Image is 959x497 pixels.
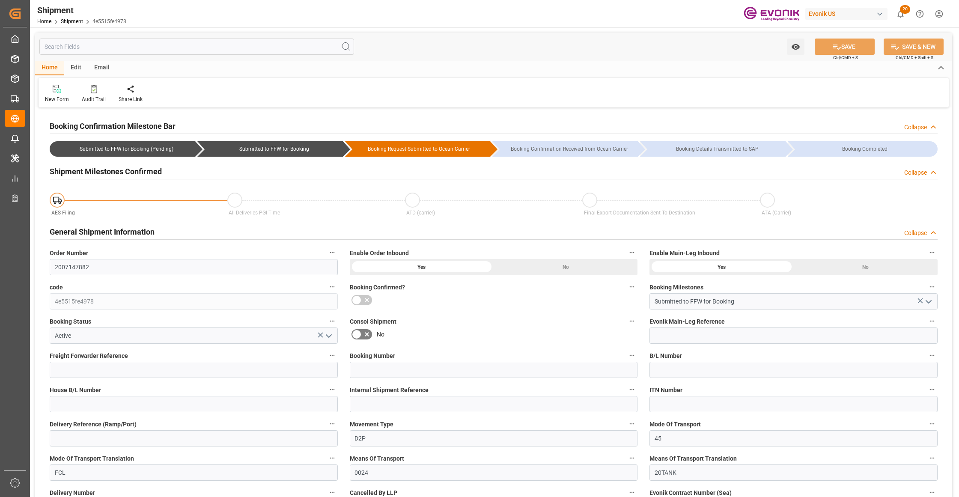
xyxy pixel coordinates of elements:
[626,315,637,327] button: Consol Shipment
[37,18,51,24] a: Home
[50,317,91,326] span: Booking Status
[896,54,933,61] span: Ctrl/CMD + Shift + S
[50,420,137,429] span: Delivery Reference (Ramp/Port)
[904,123,927,132] div: Collapse
[891,4,910,24] button: show 20 new notifications
[649,249,720,258] span: Enable Main-Leg Inbound
[58,141,195,157] div: Submitted to FFW for Booking (Pending)
[649,420,701,429] span: Mode Of Transport
[377,330,384,339] span: No
[796,141,933,157] div: Booking Completed
[744,6,799,21] img: Evonik-brand-mark-Deep-Purple-RGB.jpeg_1700498283.jpeg
[649,259,793,275] div: Yes
[926,350,938,361] button: B/L Number
[350,259,494,275] div: Yes
[492,141,638,157] div: Booking Confirmation Received from Ocean Carrier
[501,141,638,157] div: Booking Confirmation Received from Ocean Carrier
[584,210,695,216] span: Final Export Documentation Sent To Destination
[50,454,134,463] span: Mode Of Transport Translation
[640,141,786,157] div: Booking Details Transmitted to SAP
[327,350,338,361] button: Freight Forwarder Reference
[833,54,858,61] span: Ctrl/CMD + S
[50,249,88,258] span: Order Number
[50,166,162,177] h2: Shipment Milestones Confirmed
[788,141,938,157] div: Booking Completed
[805,6,891,22] button: Evonik US
[900,5,910,14] span: 20
[649,351,682,360] span: B/L Number
[50,141,195,157] div: Submitted to FFW for Booking (Pending)
[51,210,75,216] span: AES Filing
[626,452,637,464] button: Means Of Transport
[350,283,405,292] span: Booking Confirmed?
[904,168,927,177] div: Collapse
[787,39,804,55] button: open menu
[649,283,703,292] span: Booking Milestones
[910,4,929,24] button: Help Center
[626,418,637,429] button: Movement Type
[926,281,938,292] button: Booking Milestones
[82,95,106,103] div: Audit Trail
[406,210,435,216] span: ATD (carrier)
[350,420,393,429] span: Movement Type
[762,210,791,216] span: ATA (Carrier)
[926,247,938,258] button: Enable Main-Leg Inbound
[649,317,725,326] span: Evonik Main-Leg Reference
[50,351,128,360] span: Freight Forwarder Reference
[884,39,944,55] button: SAVE & NEW
[327,281,338,292] button: code
[649,141,786,157] div: Booking Details Transmitted to SAP
[37,4,126,17] div: Shipment
[805,8,888,20] div: Evonik US
[50,283,63,292] span: code
[926,384,938,395] button: ITN Number
[45,95,69,103] div: New Form
[327,384,338,395] button: House B/L Number
[794,259,938,275] div: No
[50,386,101,395] span: House B/L Number
[50,120,176,132] h2: Booking Confirmation Milestone Bar
[88,61,116,75] div: Email
[327,247,338,258] button: Order Number
[904,229,927,238] div: Collapse
[626,247,637,258] button: Enable Order Inbound
[354,141,485,157] div: Booking Request Submitted to Ocean Carrier
[926,452,938,464] button: Means Of Transport Translation
[921,295,934,308] button: open menu
[626,350,637,361] button: Booking Number
[206,141,343,157] div: Submitted to FFW for Booking
[626,281,637,292] button: Booking Confirmed?
[35,61,64,75] div: Home
[649,386,682,395] span: ITN Number
[649,454,737,463] span: Means Of Transport Translation
[50,226,155,238] h2: General Shipment Information
[64,61,88,75] div: Edit
[327,418,338,429] button: Delivery Reference (Ramp/Port)
[119,95,143,103] div: Share Link
[61,18,83,24] a: Shipment
[926,418,938,429] button: Mode Of Transport
[350,351,395,360] span: Booking Number
[815,39,875,55] button: SAVE
[327,315,338,327] button: Booking Status
[626,384,637,395] button: Internal Shipment Reference
[345,141,491,157] div: Booking Request Submitted to Ocean Carrier
[197,141,343,157] div: Submitted to FFW for Booking
[350,454,404,463] span: Means Of Transport
[926,315,938,327] button: Evonik Main-Leg Reference
[322,329,334,342] button: open menu
[494,259,637,275] div: No
[39,39,354,55] input: Search Fields
[350,386,429,395] span: Internal Shipment Reference
[350,317,396,326] span: Consol Shipment
[229,210,280,216] span: All Deliveries PGI Time
[327,452,338,464] button: Mode Of Transport Translation
[350,249,409,258] span: Enable Order Inbound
